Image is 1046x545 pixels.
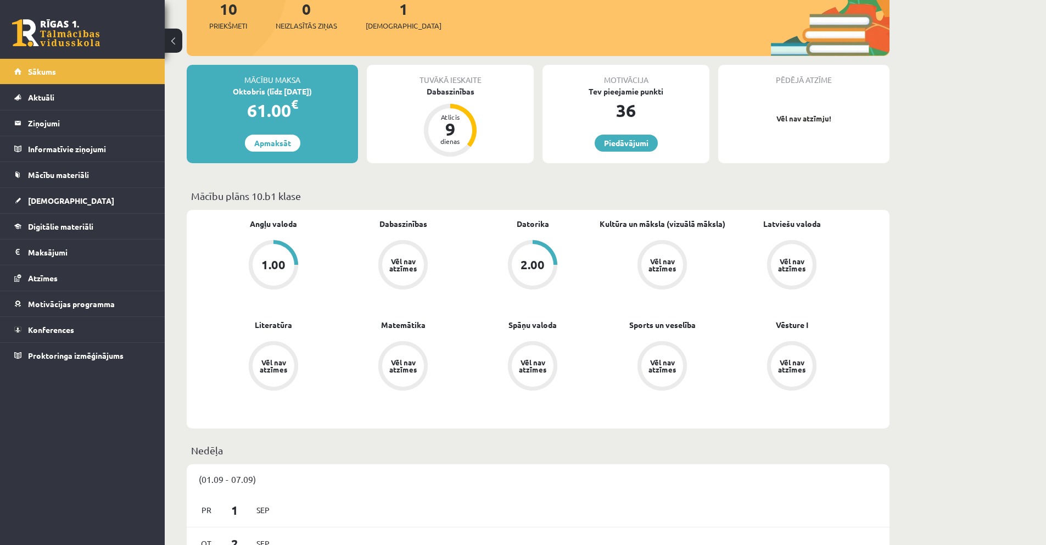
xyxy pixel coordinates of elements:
[28,136,151,162] legend: Informatīvie ziņojumi
[508,319,557,331] a: Spāņu valoda
[388,359,418,373] div: Vēl nav atzīmes
[28,299,115,309] span: Motivācijas programma
[195,502,218,519] span: Pr
[12,19,100,47] a: Rīgas 1. Tālmācības vidusskola
[776,319,808,331] a: Vēsture I
[388,258,418,272] div: Vēl nav atzīmes
[28,325,74,335] span: Konferences
[251,502,275,519] span: Sep
[28,351,124,360] span: Proktoringa izmēģinājums
[14,59,151,84] a: Sākums
[14,110,151,136] a: Ziņojumi
[209,240,338,292] a: 1.00
[28,92,54,102] span: Aktuāli
[367,65,534,86] div: Tuvākā ieskaite
[209,341,338,393] a: Vēl nav atzīmes
[14,240,151,265] a: Maksājumi
[28,240,151,265] legend: Maksājumi
[517,218,549,230] a: Datorika
[14,317,151,342] a: Konferences
[28,170,89,180] span: Mācību materiāli
[14,188,151,213] a: [DEMOGRAPHIC_DATA]
[338,341,468,393] a: Vēl nav atzīmes
[434,138,467,144] div: dienas
[468,341,597,393] a: Vēl nav atzīmes
[647,359,678,373] div: Vēl nav atzīmes
[542,97,709,124] div: 36
[28,110,151,136] legend: Ziņojumi
[366,20,441,31] span: [DEMOGRAPHIC_DATA]
[381,319,426,331] a: Matemātika
[255,319,292,331] a: Literatūra
[521,259,545,271] div: 2.00
[776,258,807,272] div: Vēl nav atzīmes
[276,20,337,31] span: Neizlasītās ziņas
[597,341,727,393] a: Vēl nav atzīmes
[14,214,151,239] a: Digitālie materiāli
[338,240,468,292] a: Vēl nav atzīmes
[291,96,298,112] span: €
[724,113,884,124] p: Vēl nav atzīmju!
[379,218,427,230] a: Dabaszinības
[763,218,821,230] a: Latviešu valoda
[600,218,725,230] a: Kultūra un māksla (vizuālā māksla)
[776,359,807,373] div: Vēl nav atzīmes
[187,97,358,124] div: 61.00
[245,135,300,152] a: Apmaksāt
[647,258,678,272] div: Vēl nav atzīmes
[261,259,286,271] div: 1.00
[595,135,658,152] a: Piedāvājumi
[28,273,58,283] span: Atzīmes
[191,188,885,203] p: Mācību plāns 10.b1 klase
[28,221,93,231] span: Digitālie materiāli
[597,240,727,292] a: Vēl nav atzīmes
[434,114,467,120] div: Atlicis
[367,86,534,97] div: Dabaszinības
[434,120,467,138] div: 9
[629,319,696,331] a: Sports un veselība
[218,501,252,519] span: 1
[468,240,597,292] a: 2.00
[14,343,151,368] a: Proktoringa izmēģinājums
[250,218,297,230] a: Angļu valoda
[187,65,358,86] div: Mācību maksa
[258,359,289,373] div: Vēl nav atzīmes
[542,86,709,97] div: Tev pieejamie punkti
[187,86,358,97] div: Oktobris (līdz [DATE])
[727,240,857,292] a: Vēl nav atzīmes
[14,136,151,162] a: Informatīvie ziņojumi
[14,265,151,291] a: Atzīmes
[191,443,885,458] p: Nedēļa
[28,66,56,76] span: Sākums
[727,341,857,393] a: Vēl nav atzīmes
[14,291,151,316] a: Motivācijas programma
[187,464,890,494] div: (01.09 - 07.09)
[14,162,151,187] a: Mācību materiāli
[14,85,151,110] a: Aktuāli
[367,86,534,158] a: Dabaszinības Atlicis 9 dienas
[28,196,114,205] span: [DEMOGRAPHIC_DATA]
[209,20,247,31] span: Priekšmeti
[718,65,890,86] div: Pēdējā atzīme
[517,359,548,373] div: Vēl nav atzīmes
[542,65,709,86] div: Motivācija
